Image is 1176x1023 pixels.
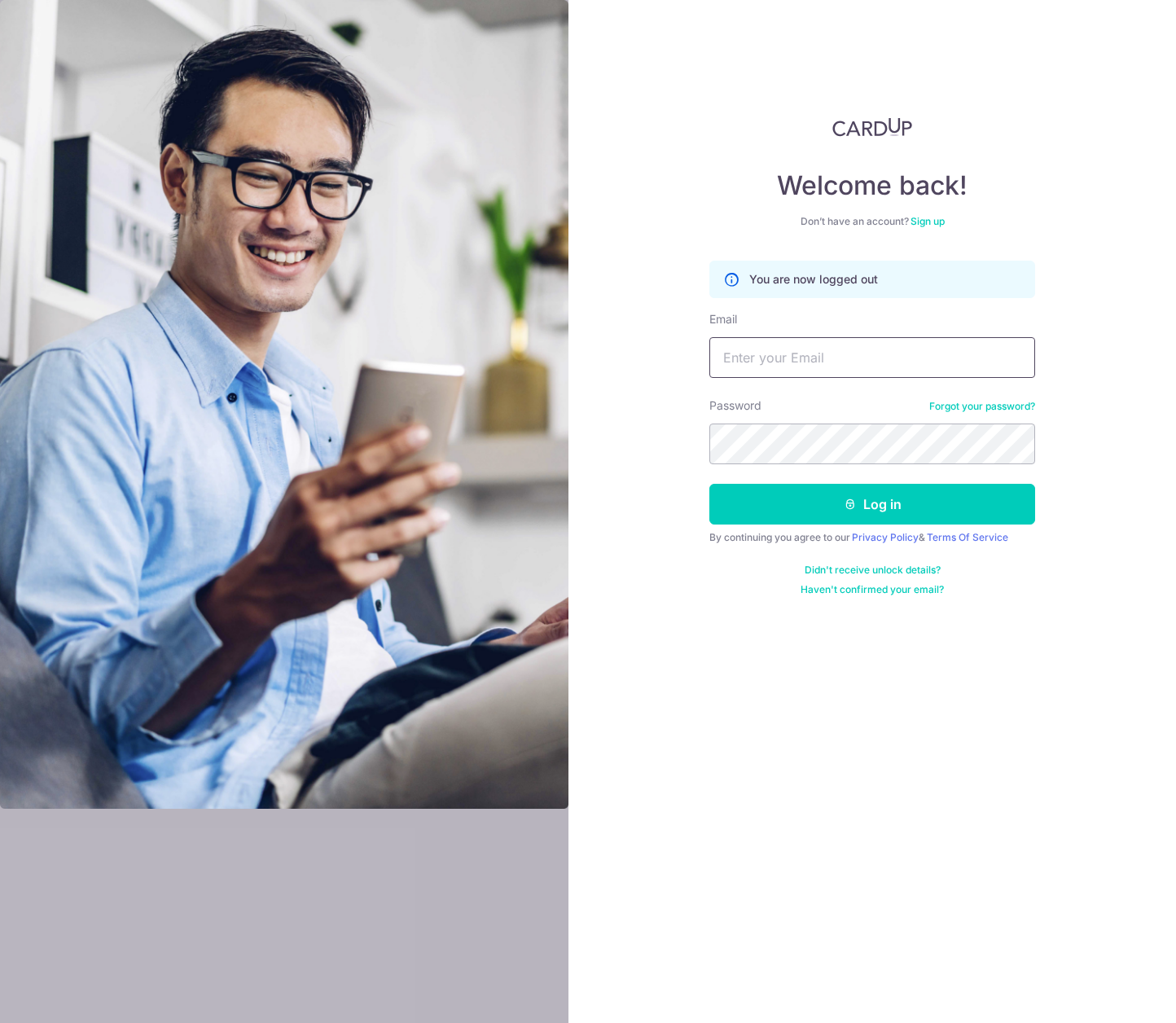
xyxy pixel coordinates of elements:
p: You are now logged out [749,271,878,288]
h4: Welcome back! [709,169,1035,202]
a: Privacy Policy [852,531,919,543]
div: Don’t have an account? [709,215,1035,228]
label: Email [709,311,737,327]
a: Didn't receive unlock details? [805,564,941,577]
a: Sign up [911,215,945,227]
label: Password [709,397,761,414]
a: Haven't confirmed your email? [801,583,944,596]
input: Enter your Email [709,337,1035,378]
img: CardUp Logo [832,117,912,137]
div: By continuing you agree to our & [709,531,1035,544]
button: Log in [709,484,1035,525]
a: Terms Of Service [927,531,1008,543]
a: Forgot your password? [929,400,1035,413]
